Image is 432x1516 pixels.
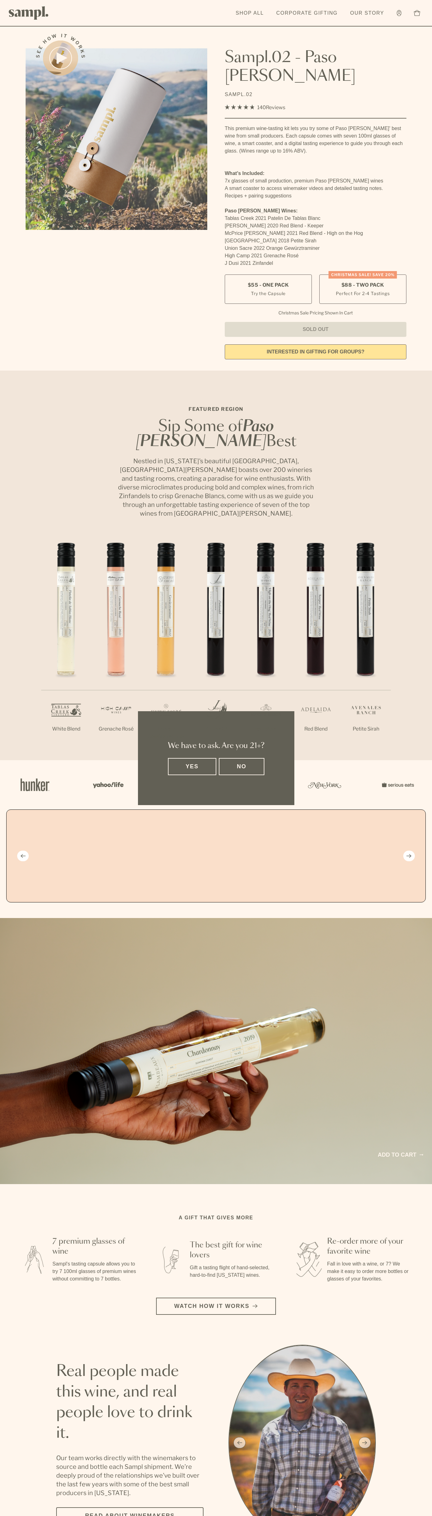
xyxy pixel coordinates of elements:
p: Grenache Rosé [91,725,141,733]
p: Petite Sirah [341,725,391,733]
li: 2 / 7 [91,538,141,753]
div: CHRISTMAS SALE! Save 20% [329,271,397,279]
small: Try the Capsule [251,290,286,297]
li: 7 / 7 [341,538,391,753]
img: Sampl logo [9,6,49,20]
small: Perfect For 2-4 Tastings [336,290,390,297]
button: Next slide [403,851,415,861]
button: See how it works [43,41,78,75]
div: 140Reviews [225,103,285,112]
p: Zinfandel [191,725,241,733]
a: Shop All [233,6,267,20]
button: Yes [168,758,217,775]
p: Red Blend [241,725,291,733]
button: Sold Out [225,322,406,337]
li: 4 / 7 [191,538,241,753]
p: White Blend [41,725,91,733]
a: Add to cart [378,1151,423,1159]
a: Our Story [347,6,387,20]
li: 1 / 7 [41,538,91,753]
li: 6 / 7 [291,538,341,753]
p: Red Blend [291,725,341,733]
li: 5 / 7 [241,538,291,753]
span: $88 - Two Pack [341,282,384,289]
img: Sampl.02 - Paso Robles [26,48,207,230]
li: 3 / 7 [141,538,191,760]
a: interested in gifting for groups? [225,344,406,359]
button: Previous slide [17,851,29,861]
a: Corporate Gifting [273,6,341,20]
p: Orange Gewürztraminer [141,725,191,740]
span: $55 - One Pack [248,282,289,289]
button: No [219,758,264,775]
